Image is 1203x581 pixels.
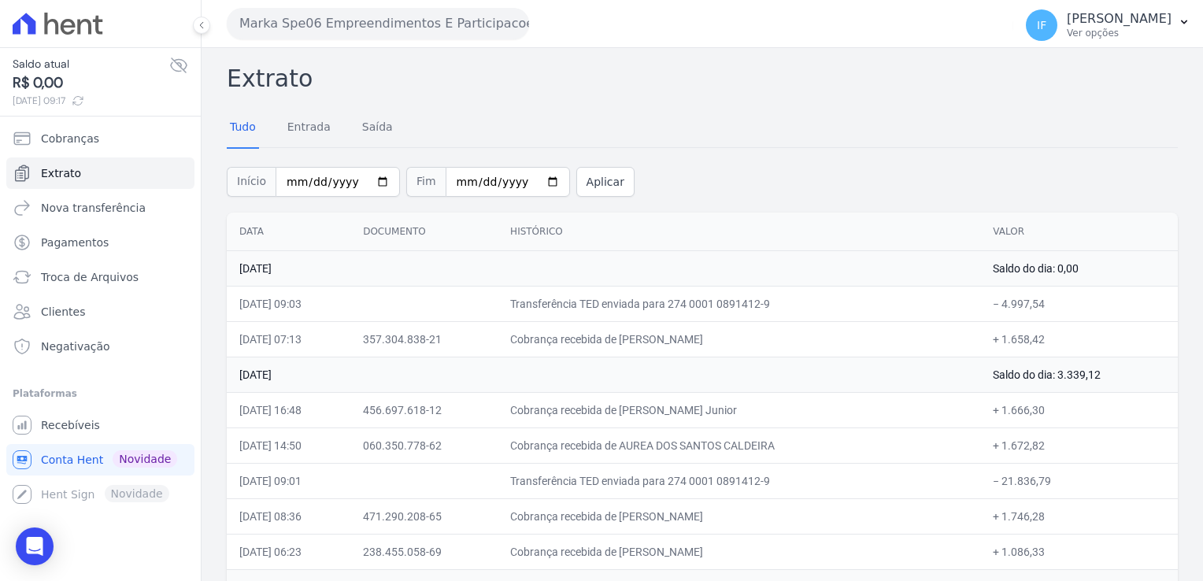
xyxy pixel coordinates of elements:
[576,167,635,197] button: Aplicar
[284,108,334,149] a: Entrada
[41,304,85,320] span: Clientes
[359,108,396,149] a: Saída
[498,286,980,321] td: Transferência TED enviada para 274 0001 0891412-9
[1013,3,1203,47] button: IF [PERSON_NAME] Ver opções
[1067,27,1172,39] p: Ver opções
[350,498,498,534] td: 471.290.208-65
[406,167,446,197] span: Fim
[6,409,194,441] a: Recebíveis
[498,534,980,569] td: Cobrança recebida de [PERSON_NAME]
[113,450,177,468] span: Novidade
[227,61,1178,96] h2: Extrato
[1067,11,1172,27] p: [PERSON_NAME]
[6,444,194,476] a: Conta Hent Novidade
[16,527,54,565] div: Open Intercom Messenger
[980,357,1178,392] td: Saldo do dia: 3.339,12
[41,200,146,216] span: Nova transferência
[6,261,194,293] a: Troca de Arquivos
[227,250,980,286] td: [DATE]
[227,534,350,569] td: [DATE] 06:23
[13,94,169,108] span: [DATE] 09:17
[227,213,350,251] th: Data
[227,167,276,197] span: Início
[227,463,350,498] td: [DATE] 09:01
[980,321,1178,357] td: + 1.658,42
[980,213,1178,251] th: Valor
[350,213,498,251] th: Documento
[350,427,498,463] td: 060.350.778-62
[350,392,498,427] td: 456.697.618-12
[227,108,259,149] a: Tudo
[227,357,980,392] td: [DATE]
[227,8,529,39] button: Marka Spe06 Empreendimentos E Participacoes LTDA
[41,165,81,181] span: Extrato
[498,463,980,498] td: Transferência TED enviada para 274 0001 0891412-9
[41,417,100,433] span: Recebíveis
[980,250,1178,286] td: Saldo do dia: 0,00
[41,131,99,146] span: Cobranças
[13,123,188,510] nav: Sidebar
[980,534,1178,569] td: + 1.086,33
[13,72,169,94] span: R$ 0,00
[1037,20,1046,31] span: IF
[6,296,194,328] a: Clientes
[6,157,194,189] a: Extrato
[227,498,350,534] td: [DATE] 08:36
[13,56,169,72] span: Saldo atual
[227,321,350,357] td: [DATE] 07:13
[350,534,498,569] td: 238.455.058-69
[41,339,110,354] span: Negativação
[980,286,1178,321] td: − 4.997,54
[13,384,188,403] div: Plataformas
[227,286,350,321] td: [DATE] 09:03
[41,235,109,250] span: Pagamentos
[980,392,1178,427] td: + 1.666,30
[498,392,980,427] td: Cobrança recebida de [PERSON_NAME] Junior
[6,331,194,362] a: Negativação
[6,123,194,154] a: Cobranças
[980,427,1178,463] td: + 1.672,82
[980,463,1178,498] td: − 21.836,79
[6,192,194,224] a: Nova transferência
[350,321,498,357] td: 357.304.838-21
[498,498,980,534] td: Cobrança recebida de [PERSON_NAME]
[227,392,350,427] td: [DATE] 16:48
[498,321,980,357] td: Cobrança recebida de [PERSON_NAME]
[41,452,103,468] span: Conta Hent
[498,213,980,251] th: Histórico
[6,227,194,258] a: Pagamentos
[498,427,980,463] td: Cobrança recebida de AUREA DOS SANTOS CALDEIRA
[980,498,1178,534] td: + 1.746,28
[41,269,139,285] span: Troca de Arquivos
[227,427,350,463] td: [DATE] 14:50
